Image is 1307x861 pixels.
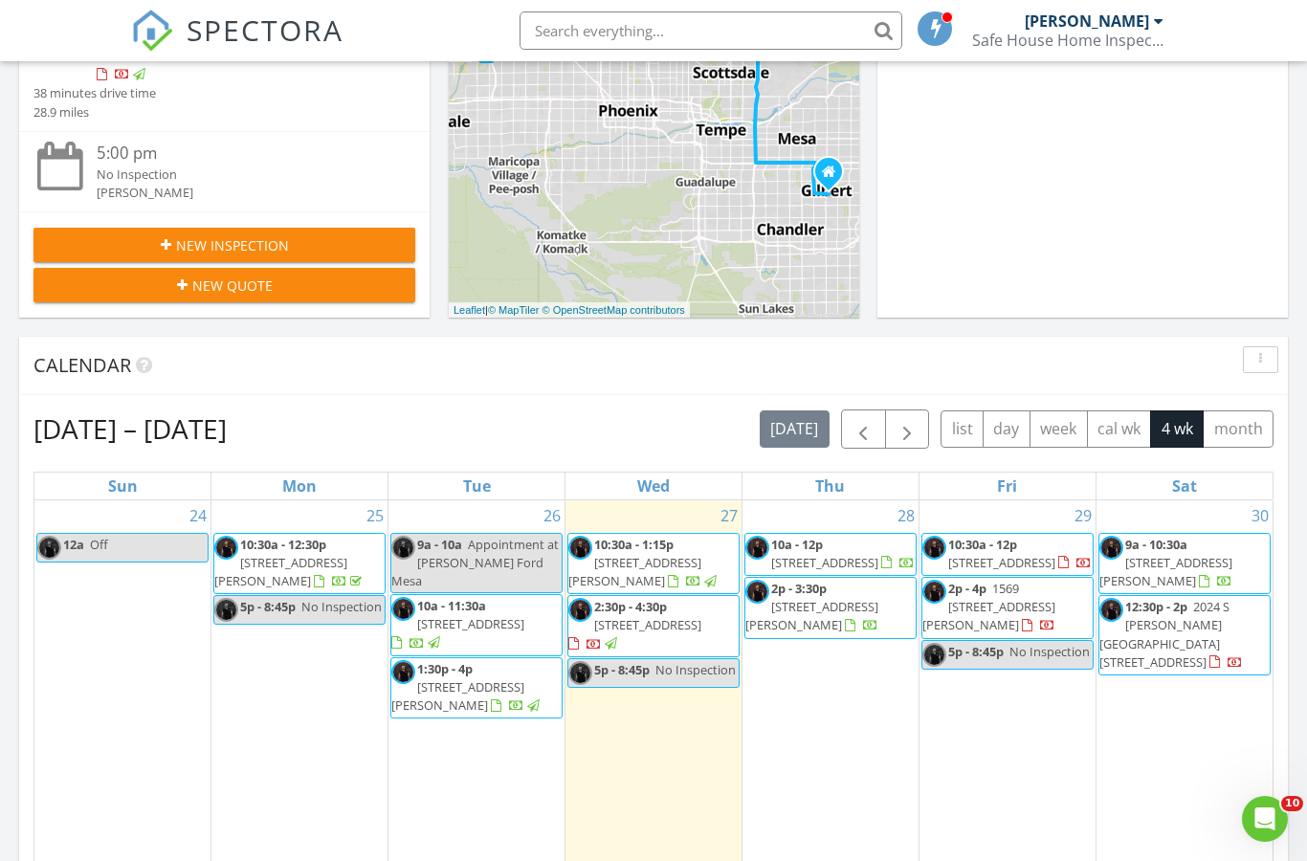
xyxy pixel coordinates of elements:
[567,595,740,657] a: 2:30p - 4:30p [STREET_ADDRESS]
[391,597,415,621] img: img_0706.jpeg
[488,304,540,316] a: © MapTiler
[594,598,667,615] span: 2:30p - 4:30p
[1242,796,1288,842] iframe: Intercom live chat
[449,302,690,319] div: |
[1099,536,1232,589] a: 9a - 10:30a [STREET_ADDRESS][PERSON_NAME]
[1168,473,1201,499] a: Saturday
[568,598,592,622] img: img_0706.jpeg
[454,304,485,316] a: Leaflet
[214,536,366,589] a: 10:30a - 12:30p [STREET_ADDRESS][PERSON_NAME]
[655,661,736,678] span: No Inspection
[1099,598,1123,622] img: img_0706.jpeg
[922,536,946,560] img: img_0706.jpeg
[131,26,343,66] a: SPECTORA
[983,410,1030,448] button: day
[33,268,415,302] button: New Quote
[192,276,273,296] span: New Quote
[90,536,108,553] span: Off
[97,142,383,166] div: 5:00 pm
[771,580,827,597] span: 2p - 3:30p
[922,643,946,667] img: img_0706.jpeg
[63,536,84,553] span: 12a
[1099,598,1229,671] span: 2024 S [PERSON_NAME][GEOGRAPHIC_DATA][STREET_ADDRESS]
[745,536,769,560] img: img_0706.jpeg
[568,598,701,651] a: 2:30p - 4:30p [STREET_ADDRESS]
[1125,598,1187,615] span: 12:30p - 2p
[417,597,486,614] span: 10a - 11:30a
[214,598,238,622] img: img_0706.jpeg
[771,536,915,571] a: 10a - 12p [STREET_ADDRESS]
[214,554,347,589] span: [STREET_ADDRESS][PERSON_NAME]
[391,660,543,714] a: 1:30p - 4p [STREET_ADDRESS][PERSON_NAME]
[390,657,563,719] a: 1:30p - 4p [STREET_ADDRESS][PERSON_NAME]
[717,500,742,531] a: Go to August 27, 2025
[1150,410,1204,448] button: 4 wk
[771,554,878,571] span: [STREET_ADDRESS]
[391,597,524,651] a: 10a - 11:30a [STREET_ADDRESS]
[186,500,210,531] a: Go to August 24, 2025
[131,10,173,52] img: The Best Home Inspection Software - Spectora
[301,598,382,615] span: No Inspection
[633,473,674,499] a: Wednesday
[948,536,1017,553] span: 10:30a - 12p
[568,536,592,560] img: img_0706.jpeg
[568,536,720,589] a: 10:30a - 1:15p [STREET_ADDRESS][PERSON_NAME]
[1098,533,1271,595] a: 9a - 10:30a [STREET_ADDRESS][PERSON_NAME]
[894,500,919,531] a: Go to August 28, 2025
[33,352,131,378] span: Calendar
[417,660,473,677] span: 1:30p - 4p
[543,304,685,316] a: © OpenStreetMap contributors
[1098,595,1271,675] a: 12:30p - 2p 2024 S [PERSON_NAME][GEOGRAPHIC_DATA][STREET_ADDRESS]
[811,473,849,499] a: Thursday
[33,84,156,102] div: 38 minutes drive time
[948,580,986,597] span: 2p - 4p
[240,536,326,553] span: 10:30a - 12:30p
[948,643,1004,660] span: 5p - 8:45p
[948,554,1055,571] span: [STREET_ADDRESS]
[97,184,383,202] div: [PERSON_NAME]
[520,11,902,50] input: Search everything...
[1099,554,1232,589] span: [STREET_ADDRESS][PERSON_NAME]
[1203,410,1274,448] button: month
[187,10,343,50] span: SPECTORA
[1009,643,1090,660] span: No Inspection
[240,598,296,615] span: 5p - 8:45p
[391,536,415,560] img: img_0706.jpeg
[771,536,823,553] span: 10a - 12p
[922,580,1055,633] span: 1569 [STREET_ADDRESS][PERSON_NAME]
[390,594,563,656] a: 10a - 11:30a [STREET_ADDRESS]
[391,678,524,714] span: [STREET_ADDRESS][PERSON_NAME]
[594,661,650,678] span: 5p - 8:45p
[941,410,984,448] button: list
[1099,598,1243,671] a: 12:30p - 2p 2024 S [PERSON_NAME][GEOGRAPHIC_DATA][STREET_ADDRESS]
[922,580,946,604] img: img_0706.jpeg
[1087,410,1152,448] button: cal wk
[760,410,830,448] button: [DATE]
[33,409,227,448] h2: [DATE] – [DATE]
[417,615,524,632] span: [STREET_ADDRESS]
[921,533,1094,576] a: 10:30a - 12p [STREET_ADDRESS]
[1125,536,1187,553] span: 9a - 10:30a
[745,598,878,633] span: [STREET_ADDRESS][PERSON_NAME]
[417,536,462,553] span: 9a - 10a
[972,31,1163,50] div: Safe House Home Inspectors
[213,533,386,595] a: 10:30a - 12:30p [STREET_ADDRESS][PERSON_NAME]
[391,536,559,589] span: Appointment at [PERSON_NAME] Ford Mesa
[540,500,565,531] a: Go to August 26, 2025
[993,473,1021,499] a: Friday
[33,228,415,262] button: New Inspection
[744,577,917,639] a: 2p - 3:30p [STREET_ADDRESS][PERSON_NAME]
[391,660,415,684] img: img_0706.jpeg
[744,533,917,576] a: 10a - 12p [STREET_ADDRESS]
[594,616,701,633] span: [STREET_ADDRESS]
[1248,500,1273,531] a: Go to August 30, 2025
[594,536,674,553] span: 10:30a - 1:15p
[1071,500,1096,531] a: Go to August 29, 2025
[885,409,930,449] button: Next
[922,580,1055,633] a: 2p - 4p 1569 [STREET_ADDRESS][PERSON_NAME]
[1281,796,1303,811] span: 10
[921,577,1094,639] a: 2p - 4p 1569 [STREET_ADDRESS][PERSON_NAME]
[363,500,388,531] a: Go to August 25, 2025
[1030,410,1088,448] button: week
[459,473,495,499] a: Tuesday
